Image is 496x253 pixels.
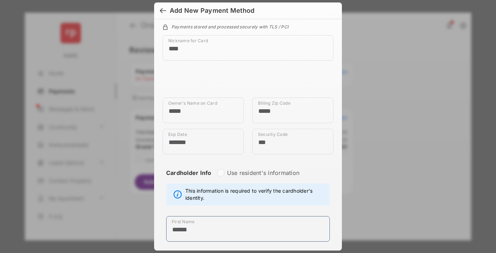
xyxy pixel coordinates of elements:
span: This information is required to verify the cardholder's identity. [185,187,326,202]
div: Payments stored and processed securely with TLS / PCI [163,23,333,29]
label: Use resident's information [227,169,299,176]
div: Add New Payment Method [170,7,254,15]
strong: Cardholder Info [166,169,212,189]
iframe: Credit card field [163,66,333,98]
